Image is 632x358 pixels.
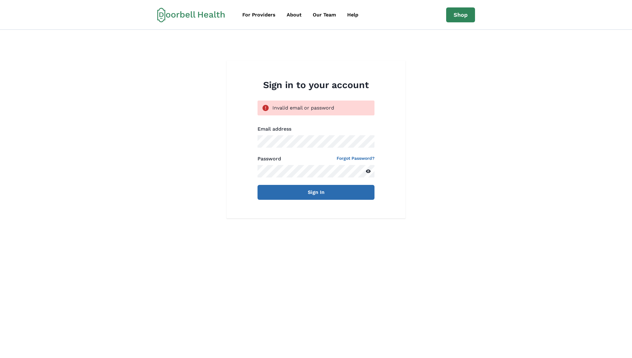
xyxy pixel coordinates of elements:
[362,165,374,177] button: Reveal password
[258,155,281,163] label: Password
[308,9,341,21] a: Our Team
[258,79,374,91] h2: Sign in to your account
[446,7,475,22] a: Shop
[347,11,358,19] div: Help
[287,11,302,19] div: About
[272,104,334,112] div: Invalid email or password
[242,11,276,19] div: For Providers
[258,185,374,200] button: Sign In
[237,9,280,21] a: For Providers
[342,9,363,21] a: Help
[258,125,371,133] label: Email address
[313,11,336,19] div: Our Team
[282,9,307,21] a: About
[337,155,374,165] a: Forgot Password?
